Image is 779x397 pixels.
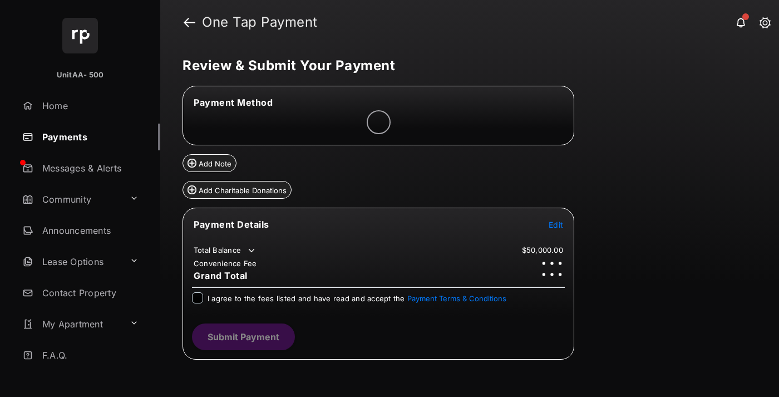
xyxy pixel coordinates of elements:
[18,155,160,182] a: Messages & Alerts
[192,324,295,350] button: Submit Payment
[202,16,318,29] strong: One Tap Payment
[193,245,257,256] td: Total Balance
[194,219,269,230] span: Payment Details
[18,342,160,369] a: F.A.Q.
[407,294,506,303] button: I agree to the fees listed and have read and accept the
[208,294,506,303] span: I agree to the fees listed and have read and accept the
[18,248,125,275] a: Lease Options
[18,217,160,244] a: Announcements
[183,59,748,72] h5: Review & Submit Your Payment
[18,92,160,119] a: Home
[521,245,564,255] td: $50,000.00
[57,70,104,81] p: UnitAA- 500
[549,219,563,230] button: Edit
[183,154,236,172] button: Add Note
[194,270,248,281] span: Grand Total
[18,186,125,213] a: Community
[18,124,160,150] a: Payments
[18,280,160,306] a: Contact Property
[183,181,292,199] button: Add Charitable Donations
[18,311,125,337] a: My Apartment
[62,18,98,53] img: svg+xml;base64,PHN2ZyB4bWxucz0iaHR0cDovL3d3dy53My5vcmcvMjAwMC9zdmciIHdpZHRoPSI2NCIgaGVpZ2h0PSI2NC...
[549,220,563,229] span: Edit
[194,97,273,108] span: Payment Method
[193,258,258,268] td: Convenience Fee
